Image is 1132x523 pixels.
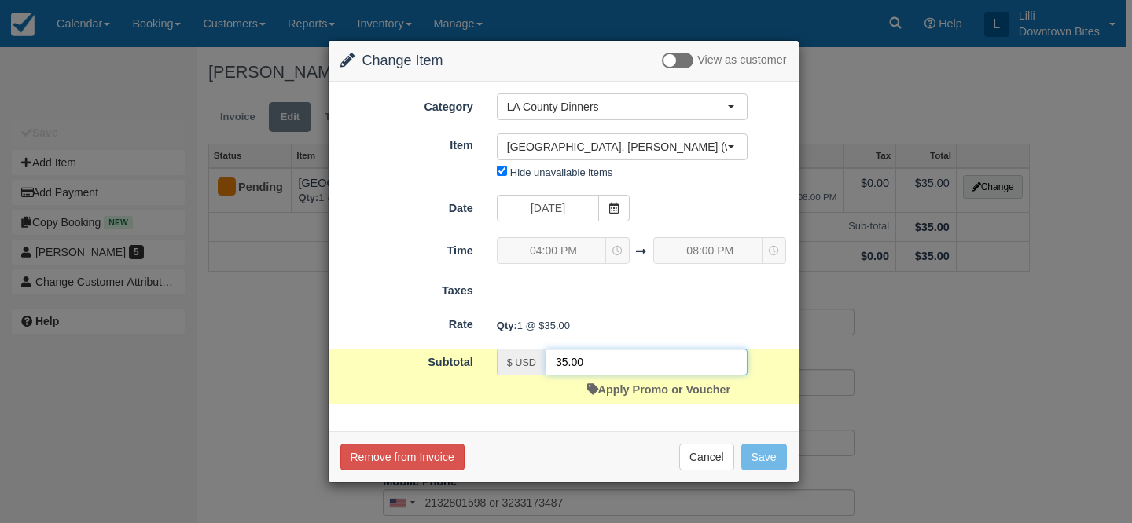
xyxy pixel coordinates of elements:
[587,383,730,396] a: Apply Promo or Voucher
[340,444,465,470] button: Remove from Invoice
[329,311,485,333] label: Rate
[741,444,787,470] button: Save
[497,133,748,160] button: [GEOGRAPHIC_DATA], [PERSON_NAME] (weekdays) - Dinner
[507,139,727,155] span: [GEOGRAPHIC_DATA], [PERSON_NAME] (weekdays) - Dinner
[362,53,443,68] span: Change Item
[329,277,485,299] label: Taxes
[329,349,485,371] label: Subtotal
[510,166,612,178] label: Hide unavailable items
[497,320,517,331] strong: Qty
[507,357,536,368] small: $ USD
[329,93,485,115] label: Category
[485,313,799,338] div: 1 @ $35.00
[329,132,485,154] label: Item
[679,444,734,470] button: Cancel
[507,99,727,115] span: LA County Dinners
[697,54,786,67] span: View as customer
[497,93,748,120] button: LA County Dinners
[329,195,485,217] label: Date
[329,237,485,259] label: Time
